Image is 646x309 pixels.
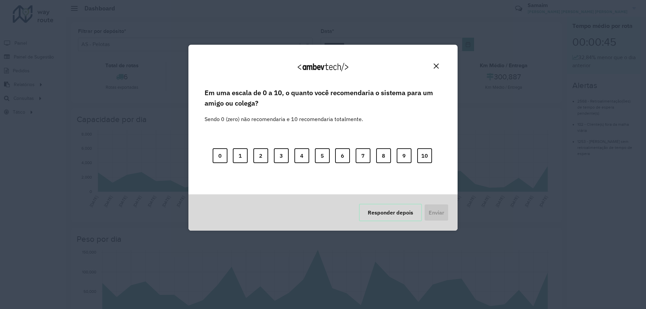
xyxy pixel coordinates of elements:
img: Close [434,64,439,69]
button: 4 [294,148,309,163]
button: 2 [253,148,268,163]
button: 1 [233,148,248,163]
button: Close [431,61,441,71]
button: 5 [315,148,330,163]
button: 10 [417,148,432,163]
img: Logo Ambevtech [298,63,348,71]
button: 9 [397,148,411,163]
label: Sendo 0 (zero) não recomendaria e 10 recomendaria totalmente. [205,107,363,123]
button: 8 [376,148,391,163]
button: 3 [274,148,289,163]
button: 6 [335,148,350,163]
label: Em uma escala de 0 a 10, o quanto você recomendaria o sistema para um amigo ou colega? [205,88,441,108]
button: 0 [213,148,227,163]
button: 7 [356,148,370,163]
button: Responder depois [359,204,422,221]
